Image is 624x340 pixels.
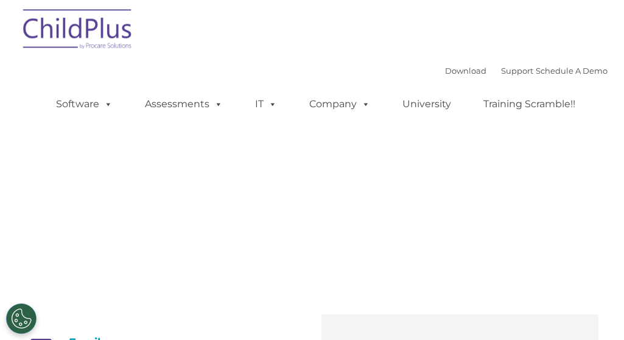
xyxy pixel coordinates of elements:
[390,92,463,116] a: University
[6,303,37,334] button: Cookies Settings
[536,66,608,76] a: Schedule A Demo
[445,66,486,76] a: Download
[133,92,235,116] a: Assessments
[243,92,289,116] a: IT
[17,1,139,62] img: ChildPlus by Procare Solutions
[471,92,587,116] a: Training Scramble!!
[501,66,533,76] a: Support
[445,66,608,76] font: |
[297,92,382,116] a: Company
[44,92,125,116] a: Software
